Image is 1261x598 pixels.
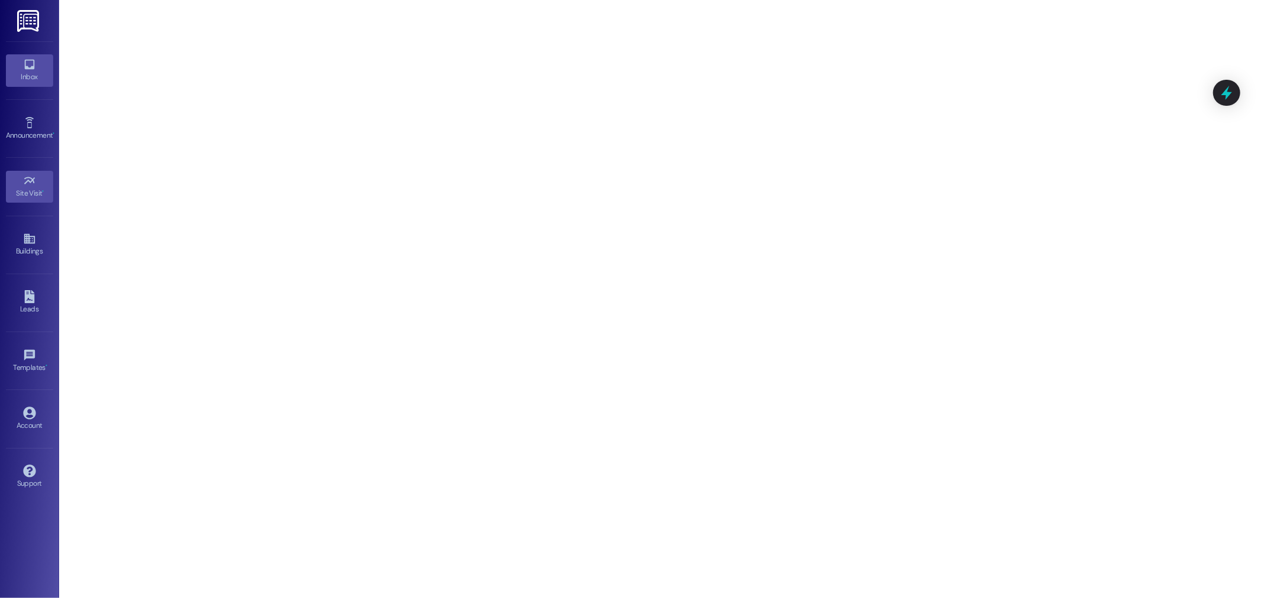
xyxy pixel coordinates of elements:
img: ResiDesk Logo [17,10,41,32]
a: Inbox [6,54,53,86]
a: Leads [6,287,53,318]
span: • [46,362,47,370]
span: • [43,187,44,196]
a: Account [6,403,53,435]
a: Buildings [6,229,53,261]
span: • [53,129,54,138]
a: Templates • [6,345,53,377]
a: Site Visit • [6,171,53,203]
a: Support [6,461,53,493]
